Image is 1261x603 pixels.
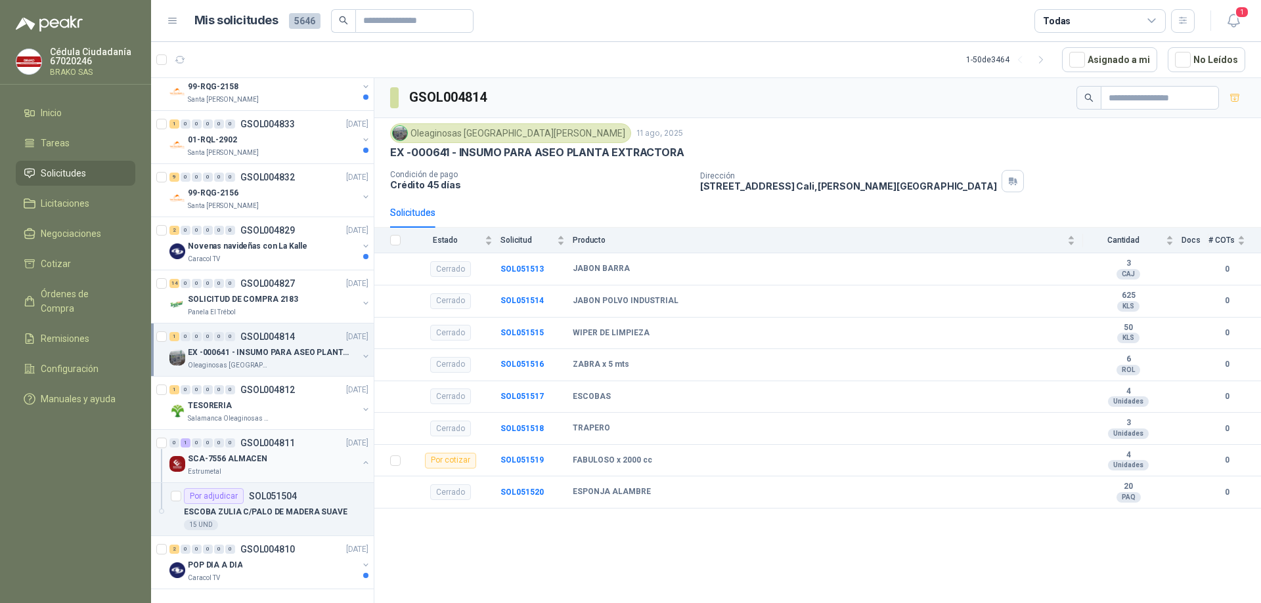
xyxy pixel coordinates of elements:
div: 0 [225,226,235,235]
div: ROL [1117,365,1140,375]
a: 1 0 0 0 0 0 GSOL004833[DATE] Company Logo01-RQL-2902Santa [PERSON_NAME] [169,116,371,158]
p: SOL051504 [249,491,297,501]
div: 0 [192,119,202,129]
p: [DATE] [346,384,368,396]
th: Cantidad [1083,228,1182,253]
div: 0 [214,279,224,288]
div: Oleaginosas [GEOGRAPHIC_DATA][PERSON_NAME] [390,123,631,143]
a: Negociaciones [16,221,135,246]
img: Company Logo [169,562,185,578]
p: 99-RQG-2158 [188,81,238,93]
img: Company Logo [169,84,185,100]
a: SOL051513 [500,264,544,274]
p: Salamanca Oleaginosas SAS [188,413,271,424]
div: KLS [1117,333,1139,343]
p: [DATE] [346,331,368,343]
div: 0 [169,438,179,447]
div: 0 [181,226,190,235]
img: Company Logo [169,456,185,472]
th: # COTs [1208,228,1261,253]
span: Inicio [41,106,62,120]
p: SOLICITUD DE COMPRA 2183 [188,293,298,306]
b: FABULOSO x 2000 cc [573,455,652,466]
b: 3 [1083,259,1174,269]
div: 0 [225,385,235,394]
p: Crédito 45 días [390,179,690,190]
a: SOL051520 [500,488,544,497]
div: 2 [169,545,179,554]
p: [DATE] [346,437,368,449]
div: KLS [1117,301,1139,312]
th: Producto [573,228,1083,253]
p: GSOL004814 [240,332,295,341]
div: 0 [181,545,190,554]
button: 1 [1222,9,1245,33]
div: 1 [181,438,190,447]
div: 0 [181,332,190,341]
b: 0 [1208,295,1245,307]
p: Caracol TV [188,254,220,264]
div: 0 [203,438,213,447]
span: Tareas [41,136,70,150]
b: 0 [1208,454,1245,467]
b: 50 [1083,323,1174,333]
div: Por adjudicar [184,488,244,504]
div: Solicitudes [390,205,435,220]
p: Santa [PERSON_NAME] [188,201,259,211]
th: Solicitud [500,228,573,253]
p: ESCOBA ZULIA C/PALO DE MADERA SUAVE [184,506,347,518]
a: SOL051518 [500,424,544,433]
div: PAQ [1117,492,1141,503]
div: 0 [203,226,213,235]
span: Producto [573,236,1065,245]
span: 1 [1235,6,1249,18]
button: No Leídos [1168,47,1245,72]
div: 0 [203,332,213,341]
span: Solicitudes [41,166,86,180]
a: Configuración [16,356,135,381]
th: Estado [409,228,500,253]
b: 6 [1083,354,1174,365]
b: 625 [1083,291,1174,301]
p: GSOL004832 [240,173,295,182]
p: GSOL004812 [240,385,295,394]
img: Company Logo [169,403,185,419]
a: Órdenes de Compra [16,281,135,321]
div: Cerrado [430,484,471,500]
b: ZABRA x 5 mts [573,360,629,370]
h1: Mis solicitudes [194,11,278,30]
div: 0 [214,385,224,394]
div: 2 [169,226,179,235]
p: GSOL004827 [240,279,295,288]
div: Unidades [1108,460,1149,470]
img: Company Logo [169,243,185,259]
div: 0 [214,332,224,341]
a: SOL051515 [500,328,544,337]
button: Asignado a mi [1062,47,1157,72]
a: 9 0 0 0 0 0 GSOL004832[DATE] Company Logo99-RQG-2156Santa [PERSON_NAME] [169,169,371,211]
a: 2 0 0 0 0 0 GSOL004829[DATE] Company LogoNovenas navideñas con La KalleCaracol TV [169,222,371,264]
div: 0 [214,545,224,554]
img: Company Logo [169,137,185,153]
div: 0 [192,173,202,182]
a: Cotizar [16,251,135,276]
a: 0 1 0 0 0 0 GSOL004811[DATE] Company LogoSCA-7556 ALMACENEstrumetal [169,435,371,477]
b: JABON POLVO INDUSTRIAL [573,296,678,306]
a: SOL051516 [500,360,544,369]
img: Company Logo [169,350,185,365]
p: POP DIA A DIA [188,559,242,572]
div: 1 [169,332,179,341]
div: 0 [181,173,190,182]
div: 0 [203,173,213,182]
p: Condición de pago [390,170,690,179]
a: 14 0 0 0 0 0 GSOL004827[DATE] Company LogoSOLICITUD DE COMPRA 2183Panela El Trébol [169,276,371,318]
span: Licitaciones [41,196,89,211]
p: [STREET_ADDRESS] Cali , [PERSON_NAME][GEOGRAPHIC_DATA] [700,180,997,192]
div: 0 [225,545,235,554]
span: 5646 [289,13,321,29]
div: Unidades [1108,396,1149,407]
div: 0 [225,173,235,182]
div: Cerrado [430,261,471,277]
div: 0 [225,332,235,341]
